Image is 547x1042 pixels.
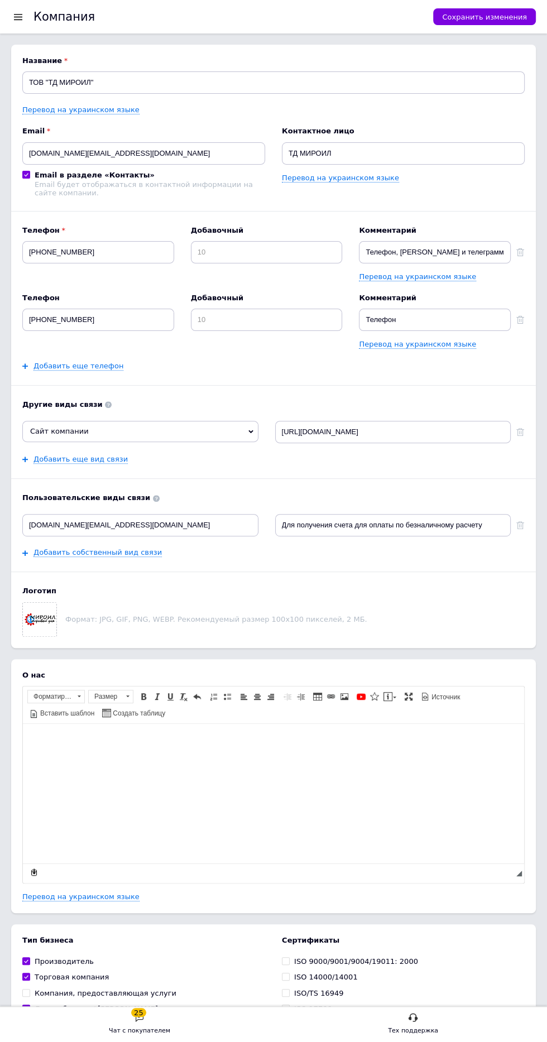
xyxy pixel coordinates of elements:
a: Создать таблицу [100,707,167,719]
a: Курсив (Ctrl+I) [151,690,163,703]
a: Перевод на украинском языке [22,105,140,114]
div: Дистрибьютор / [PERSON_NAME] [35,1004,158,1014]
b: Пользовательские виды связи [22,493,525,503]
a: Перевод на украинском языке [359,272,476,281]
a: Добавить видео с YouTube [355,690,367,703]
span: Форматирование [28,690,74,703]
div: ISO 14000/14001 [294,972,358,982]
b: Комментарий [359,225,511,236]
b: Сертификаты [282,935,525,945]
b: О нас [22,670,525,680]
a: Источник [419,690,462,703]
a: Вставить сообщение [382,690,398,703]
div: Подсчет символов [509,867,516,878]
b: Комментарий [359,293,511,303]
a: Увеличить отступ [295,690,307,703]
a: По правому краю [265,690,277,703]
div: 25 [131,1008,146,1017]
a: Добавить еще вид связи [33,455,128,464]
b: Логотип [22,586,525,596]
a: По левому краю [238,690,250,703]
input: 10 [191,309,343,331]
a: Перевод на украинском языке [22,892,140,901]
a: Развернуть [402,690,415,703]
input: Например: Бухгалтерия [359,309,511,331]
a: Вставить/Редактировать ссылку (Ctrl+L) [325,690,337,703]
span: Перетащите для изменения размера [516,871,522,876]
div: Производитель [35,957,94,967]
b: Email в разделе «Контакты» [35,171,155,179]
input: +38 096 0000000 [22,309,174,331]
b: Телефон [22,225,174,236]
span: Вставить шаблон [39,709,94,718]
b: Тип бизнеса [22,935,265,945]
div: ISO 9000/9001/9004/19011: 2000 [294,957,418,967]
iframe: Визуальный текстовый редактор, A9D2E3FE-41AE-4242-95C7-E7CEE8196222 [23,724,524,863]
a: Перевод на украинском языке [359,340,476,349]
h1: Компания [33,10,95,23]
button: Сохранить изменения [433,8,536,25]
a: Вставить иконку [368,690,381,703]
a: Добавить еще телефон [33,362,123,371]
b: Добавочный [191,225,343,236]
b: Название [22,56,525,66]
input: Например: http://mysite.com [275,421,511,443]
a: Вставить / удалить нумерованный список [208,690,220,703]
div: ISO/TS 16949 [294,988,343,998]
a: Изображение [338,690,351,703]
input: 10 [191,241,343,263]
input: ФИО [282,142,525,165]
a: Таблица [311,690,324,703]
a: Вставить шаблон [28,707,96,719]
input: Название вашей компании [22,71,525,94]
b: Другие виды связи [22,400,525,410]
span: Сохранить изменения [442,13,527,21]
b: Телефон [22,293,174,303]
a: Уменьшить отступ [281,690,294,703]
input: Электронный адрес [22,142,265,165]
input: Введите значение [275,514,511,536]
input: Например: Бухгалтерия [359,241,511,263]
a: Подчеркнутый (Ctrl+U) [164,690,176,703]
b: Email [22,126,265,136]
a: Отменить (Ctrl+Z) [191,690,203,703]
a: Форматирование [27,690,85,703]
a: Убрать форматирование [177,690,190,703]
input: +38 096 0000000 [22,241,174,263]
div: Email будет отображаться в контактной информации на сайте компании. [35,180,265,197]
p: Формат: JPG, GIF, PNG, WEBP. Рекомендуемый размер 100х100 пикселей, 2 МБ. [65,615,525,623]
span: Создать таблицу [111,709,165,718]
span: Размер [89,690,122,703]
div: ISO 17799 [294,1004,332,1014]
a: По центру [251,690,263,703]
input: Введите вид связи [22,514,258,536]
a: Вставить / удалить маркированный список [221,690,233,703]
span: Источник [430,693,460,702]
a: Добавить собственный вид связи [33,548,162,557]
div: Торговая компания [35,972,109,982]
div: Чат с покупателем [109,1025,170,1036]
div: Компания, предоставляющая услуги [35,988,176,998]
a: Сделать резервную копию сейчас [28,866,40,878]
b: Контактное лицо [282,126,525,136]
span: Сайт компании [30,427,89,435]
a: Перевод на украинском языке [282,174,399,183]
b: Добавочный [191,293,343,303]
div: Тех поддержка [388,1025,438,1036]
a: Полужирный (Ctrl+B) [137,690,150,703]
a: Размер [88,690,133,703]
